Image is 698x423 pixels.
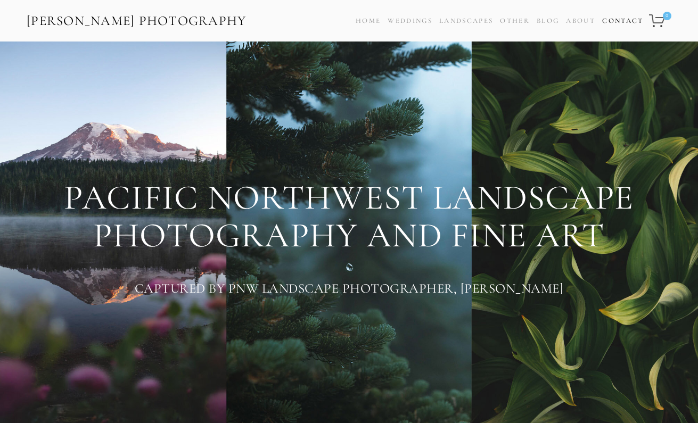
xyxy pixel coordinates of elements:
a: Landscapes [439,16,493,25]
a: Contact [602,13,643,29]
a: Home [356,13,381,29]
a: [PERSON_NAME] Photography [26,9,248,33]
a: 0 items in cart [647,8,672,34]
a: Other [500,16,530,25]
a: Blog [537,13,559,29]
a: Weddings [388,16,432,25]
span: 0 [663,12,671,20]
h1: PACIFIC NORTHWEST LANDSCAPE PHOTOGRAPHY AND FINE ART [27,179,671,255]
a: About [566,13,595,29]
h3: Captured By PNW Landscape Photographer, [PERSON_NAME] [27,278,671,299]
